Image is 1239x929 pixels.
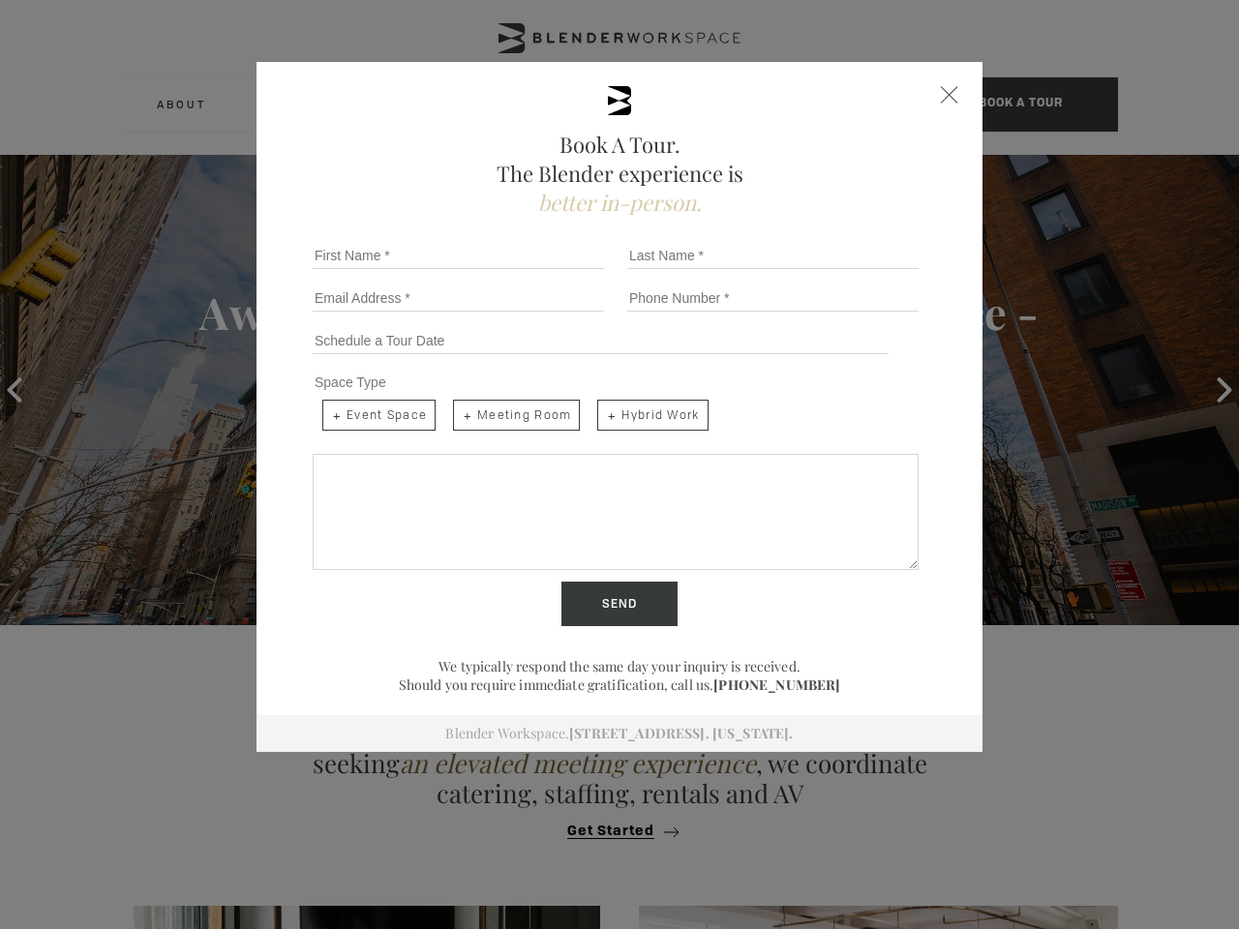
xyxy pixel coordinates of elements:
[305,675,934,694] p: Should you require immediate gratification, call us.
[627,285,919,312] input: Phone Number *
[627,242,919,269] input: Last Name *
[305,657,934,675] p: We typically respond the same day your inquiry is received.
[315,375,386,390] span: Space Type
[561,582,678,626] input: Send
[313,327,889,354] input: Schedule a Tour Date
[941,86,958,104] div: Close form
[453,400,580,431] span: Meeting Room
[313,242,604,269] input: First Name *
[538,188,702,217] span: better in-person.
[257,715,982,752] div: Blender Workspace.
[597,400,708,431] span: Hybrid Work
[569,724,793,742] a: [STREET_ADDRESS]. [US_STATE].
[305,130,934,217] h2: Book A Tour. The Blender experience is
[713,675,840,694] a: [PHONE_NUMBER]
[313,285,604,312] input: Email Address *
[322,400,436,431] span: Event Space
